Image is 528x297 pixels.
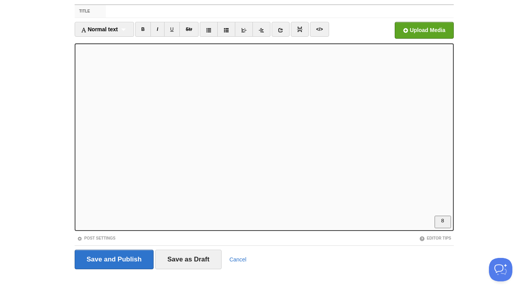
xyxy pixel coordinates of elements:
[229,256,247,263] a: Cancel
[419,236,451,240] a: Editor Tips
[164,22,180,37] a: U
[75,250,154,269] input: Save and Publish
[186,27,192,32] del: Str
[77,236,116,240] a: Post Settings
[150,22,164,37] a: I
[81,26,118,32] span: Normal text
[297,27,302,32] img: pagebreak-icon.png
[310,22,329,37] a: </>
[179,22,199,37] a: Str
[135,22,151,37] a: B
[489,258,512,281] iframe: Help Scout Beacon - Open
[75,5,106,18] label: Title
[155,250,222,269] input: Save as Draft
